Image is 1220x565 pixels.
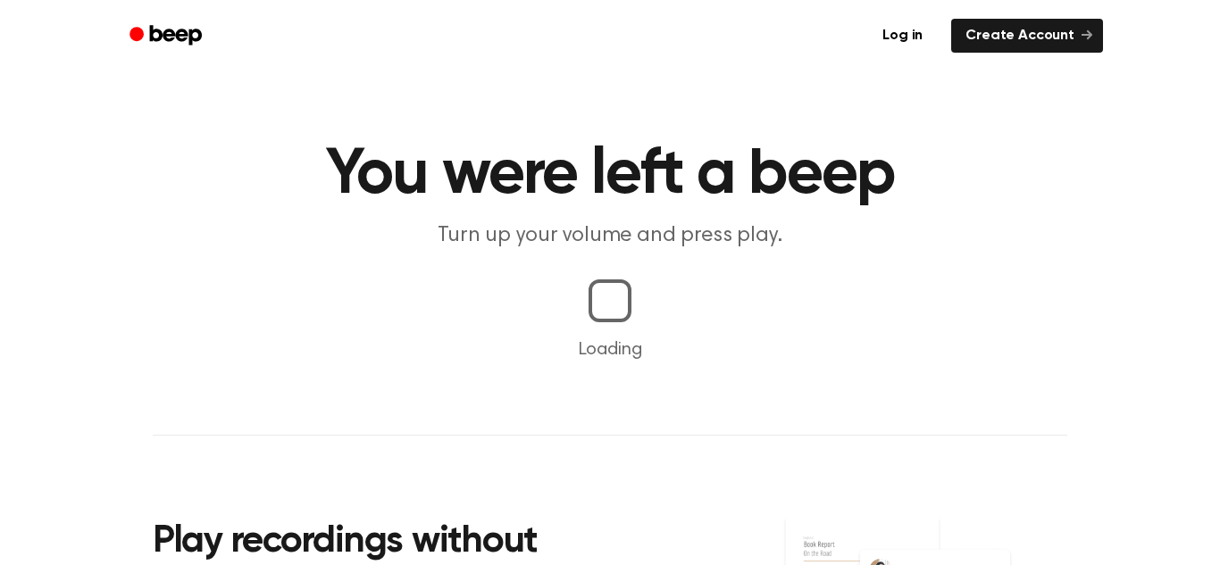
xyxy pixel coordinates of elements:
a: Create Account [951,19,1103,53]
a: Beep [117,19,218,54]
h1: You were left a beep [153,143,1067,207]
a: Log in [865,15,940,56]
p: Turn up your volume and press play. [267,221,953,251]
p: Loading [21,337,1199,363]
